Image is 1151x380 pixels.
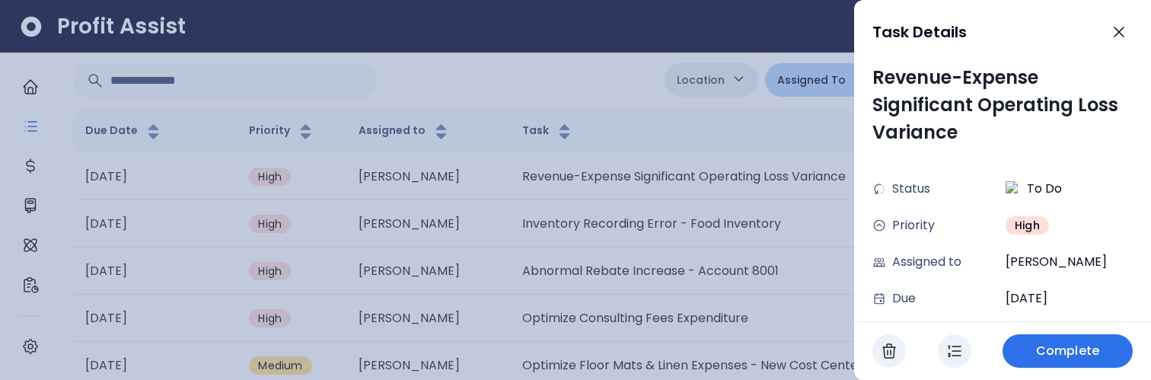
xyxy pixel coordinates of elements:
[872,64,1133,146] div: Revenue-Expense Significant Operating Loss Variance
[1027,180,1062,198] span: To Do
[1036,342,1099,360] span: Complete
[1003,334,1133,368] button: Complete
[1006,181,1021,196] img: todo
[872,21,1093,43] div: Task Details
[1006,289,1047,308] span: [DATE]
[892,253,961,271] span: Assigned to
[1015,218,1040,233] span: High
[892,216,935,235] span: Priority
[892,289,916,308] span: Due
[892,180,930,198] span: Status
[1006,253,1107,271] span: [PERSON_NAME]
